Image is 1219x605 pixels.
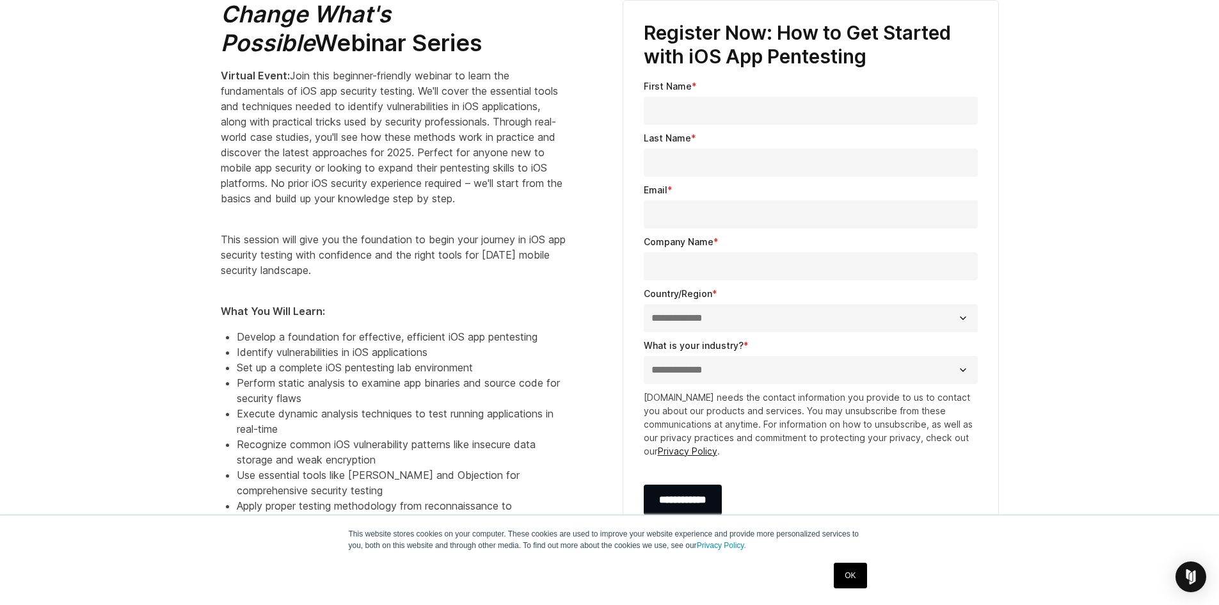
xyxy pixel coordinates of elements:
div: Open Intercom Messenger [1175,561,1206,592]
strong: What You Will Learn: [221,305,325,318]
span: Join this beginner-friendly webinar to learn the fundamentals of iOS app security testing. We'll ... [221,69,562,205]
a: OK [834,563,866,588]
a: Privacy Policy [658,446,717,456]
span: Last Name [644,133,691,143]
strong: Virtual Event: [221,69,290,82]
span: This session will give you the foundation to begin your journey in iOS app security testing with ... [221,233,566,277]
h3: Register Now: How to Get Started with iOS App Pentesting [644,21,978,69]
p: This website stores cookies on your computer. These cookies are used to improve your website expe... [349,528,871,551]
span: Company Name [644,236,713,247]
span: Email [644,184,667,195]
a: Privacy Policy. [697,541,746,550]
li: Develop a foundation for effective, efficient iOS app pentesting [237,329,566,344]
p: [DOMAIN_NAME] needs the contact information you provide to us to contact you about our products a... [644,391,978,458]
li: Set up a complete iOS pentesting lab environment [237,360,566,375]
span: What is your industry? [644,340,744,351]
span: Country/Region [644,288,712,299]
li: Execute dynamic analysis techniques to test running applications in real-time [237,406,566,437]
li: Identify vulnerabilities in iOS applications [237,344,566,360]
li: Apply proper testing methodology from reconnaissance to exploitation [237,498,566,529]
span: First Name [644,81,692,92]
li: Recognize common iOS vulnerability patterns like insecure data storage and weak encryption [237,437,566,467]
li: Perform static analysis to examine app binaries and source code for security flaws [237,375,566,406]
li: Use essential tools like [PERSON_NAME] and Objection for comprehensive security testing [237,467,566,498]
